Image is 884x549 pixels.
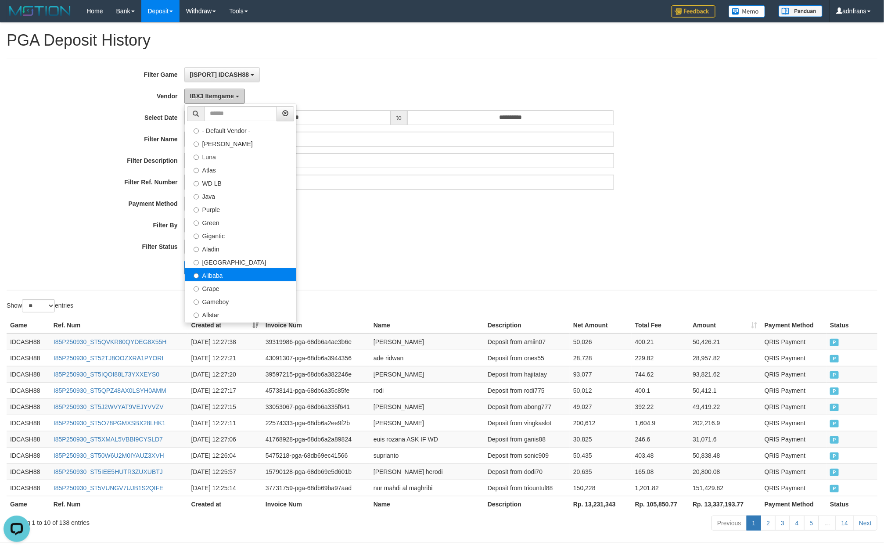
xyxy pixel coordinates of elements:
[7,415,50,431] td: IDCASH88
[7,32,877,49] h1: PGA Deposit History
[50,496,188,512] th: Ref. Num
[262,496,370,512] th: Invoice Num
[194,260,199,266] input: [GEOGRAPHIC_DATA]
[7,350,50,366] td: IDCASH88
[830,355,839,362] span: PAID
[761,350,827,366] td: QRIS Payment
[761,516,776,531] a: 2
[819,516,836,531] a: …
[836,516,854,531] a: 14
[484,415,570,431] td: Deposit from vingkaslot
[185,202,296,215] label: Purple
[632,334,690,350] td: 400.21
[761,463,827,480] td: QRIS Payment
[830,452,839,460] span: PAID
[54,436,163,443] a: I85P250930_ST5XMAL5VBBI9CYSLD7
[761,382,827,398] td: QRIS Payment
[632,496,690,512] th: Rp. 105,850.77
[7,366,50,382] td: IDCASH88
[830,436,839,444] span: PAID
[185,281,296,294] label: Grape
[185,189,296,202] label: Java
[484,463,570,480] td: Deposit from dodi70
[689,382,761,398] td: 50,412.1
[7,398,50,415] td: IDCASH88
[712,516,747,531] a: Previous
[370,447,484,463] td: suprianto
[194,194,199,200] input: Java
[262,431,370,447] td: 41768928-pga-68db6a2a89824
[827,496,877,512] th: Status
[7,447,50,463] td: IDCASH88
[761,415,827,431] td: QRIS Payment
[632,350,690,366] td: 229.82
[761,431,827,447] td: QRIS Payment
[185,136,296,150] label: [PERSON_NAME]
[689,480,761,496] td: 151,429.82
[262,463,370,480] td: 15790128-pga-68db69e5d601b
[570,463,632,480] td: 20,635
[804,516,819,531] a: 5
[484,447,570,463] td: Deposit from sonic909
[775,516,790,531] a: 3
[7,515,362,527] div: Showing 1 to 10 of 138 entries
[370,415,484,431] td: [PERSON_NAME]
[7,4,73,18] img: MOTION_logo.png
[185,308,296,321] label: Allstar
[570,398,632,415] td: 49,027
[194,141,199,147] input: [PERSON_NAME]
[570,480,632,496] td: 150,228
[689,350,761,366] td: 28,957.82
[370,366,484,382] td: [PERSON_NAME]
[185,150,296,163] label: Luna
[370,463,484,480] td: [PERSON_NAME] herodi
[188,480,262,496] td: [DATE] 12:25:14
[830,339,839,346] span: PAID
[262,317,370,334] th: Invoice Num
[262,350,370,366] td: 43091307-pga-68db6a3944356
[50,317,188,334] th: Ref. Num
[729,5,765,18] img: Button%20Memo.svg
[262,382,370,398] td: 45738141-pga-68db6a35c85fe
[747,516,762,531] a: 1
[4,4,30,30] button: Open LiveChat chat widget
[632,431,690,447] td: 246.6
[262,398,370,415] td: 33053067-pga-68db6a335f641
[190,93,234,100] span: IBX3 Itemgame
[188,350,262,366] td: [DATE] 12:27:21
[689,366,761,382] td: 93,821.62
[484,334,570,350] td: Deposit from amiin07
[54,355,164,362] a: I85P250930_ST52TJ8OOZXRA1PYORI
[185,215,296,229] label: Green
[262,415,370,431] td: 22574333-pga-68db6a2ee9f2b
[7,334,50,350] td: IDCASH88
[54,338,167,345] a: I85P250930_ST5QVKR80QYDEG8X55H
[570,366,632,382] td: 93,077
[188,334,262,350] td: [DATE] 12:27:38
[689,415,761,431] td: 202,216.9
[184,89,245,104] button: IBX3 Itemgame
[632,415,690,431] td: 1,604.9
[194,233,199,239] input: Gigantic
[194,128,199,134] input: - Default Vendor -
[689,447,761,463] td: 50,838.48
[194,181,199,187] input: WD LB
[185,176,296,189] label: WD LB
[185,268,296,281] label: Alibaba
[689,496,761,512] th: Rp. 13,337,193.77
[370,334,484,350] td: [PERSON_NAME]
[484,496,570,512] th: Description
[761,334,827,350] td: QRIS Payment
[188,463,262,480] td: [DATE] 12:25:57
[194,286,199,292] input: Grape
[194,154,199,160] input: Luna
[194,312,199,318] input: Allstar
[830,485,839,492] span: PAID
[185,242,296,255] label: Aladin
[262,447,370,463] td: 5475218-pga-68db69ec41566
[761,480,827,496] td: QRIS Payment
[761,317,827,334] th: Payment Method
[184,67,260,82] button: [ISPORT] IDCASH88
[370,317,484,334] th: Name
[570,382,632,398] td: 50,012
